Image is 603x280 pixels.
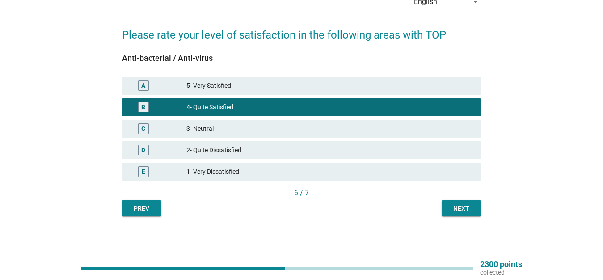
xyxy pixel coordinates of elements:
[186,102,474,112] div: 4- Quite Satisfied
[186,145,474,155] div: 2- Quite Dissatisfied
[129,204,154,213] div: Prev
[142,167,145,177] div: E
[186,166,474,177] div: 1- Very Dissatisfied
[141,146,145,155] div: D
[186,123,474,134] div: 3- Neutral
[442,200,481,216] button: Next
[186,80,474,91] div: 5- Very Satisfied
[449,204,474,213] div: Next
[141,124,145,134] div: C
[480,260,522,268] p: 2300 points
[122,188,481,198] div: 6 / 7
[141,81,145,90] div: A
[480,268,522,276] p: collected
[122,200,161,216] button: Prev
[122,52,481,64] div: Anti-bacterial / Anti-virus
[141,103,145,112] div: B
[122,18,481,43] h2: Please rate your level of satisfaction in the following areas with TOP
